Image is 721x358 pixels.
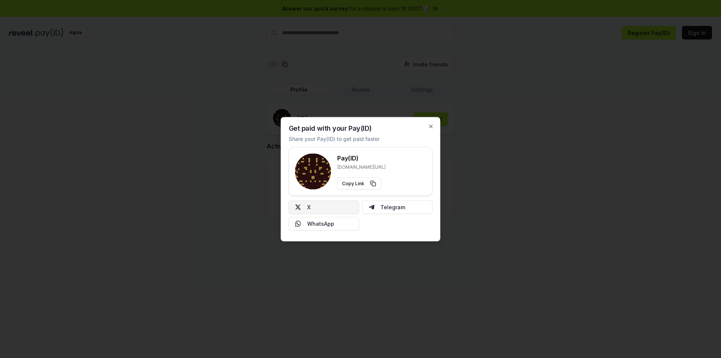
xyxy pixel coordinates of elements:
[295,204,301,210] img: X
[289,134,380,142] p: Share your Pay(ID) to get paid faster
[337,177,381,189] button: Copy Link
[362,200,433,214] button: Telegram
[337,153,386,162] h3: Pay(ID)
[337,164,386,170] p: [DOMAIN_NAME][URL]
[368,204,374,210] img: Telegram
[289,125,372,131] h2: Get paid with your Pay(ID)
[295,221,301,227] img: Whatsapp
[289,200,359,214] button: X
[289,217,359,230] button: WhatsApp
